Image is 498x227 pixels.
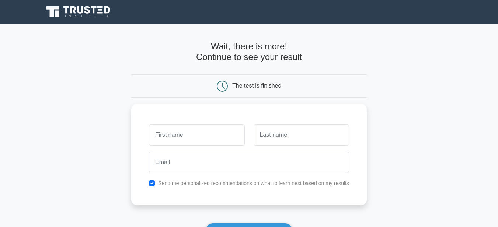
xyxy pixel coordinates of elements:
[232,82,281,89] div: The test is finished
[149,152,349,173] input: Email
[158,180,349,186] label: Send me personalized recommendations on what to learn next based on my results
[131,41,367,63] h4: Wait, there is more! Continue to see your result
[149,124,244,146] input: First name
[254,124,349,146] input: Last name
